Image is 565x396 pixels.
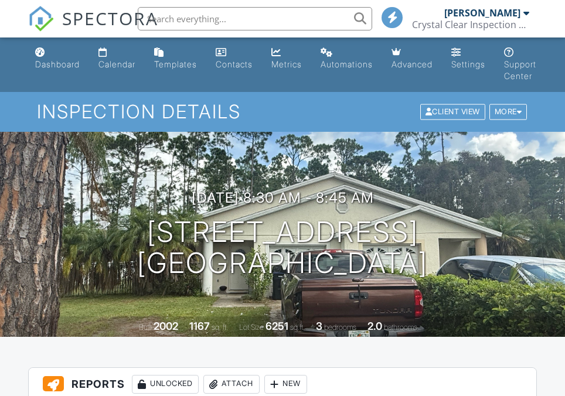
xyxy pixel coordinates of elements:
[189,320,210,332] div: 1167
[28,6,54,32] img: The Best Home Inspection Software - Spectora
[367,320,382,332] div: 2.0
[316,42,377,76] a: Automations (Basic)
[266,320,288,332] div: 6251
[264,375,307,394] div: New
[419,107,488,115] a: Client View
[139,323,152,332] span: Built
[267,42,307,76] a: Metrics
[62,6,158,30] span: SPECTORA
[451,59,485,69] div: Settings
[154,59,197,69] div: Templates
[321,59,373,69] div: Automations
[290,323,305,332] span: sq.ft.
[132,375,199,394] div: Unlocked
[316,320,322,332] div: 3
[412,19,529,30] div: Crystal Clear Inspection Services
[212,323,228,332] span: sq. ft.
[384,323,417,332] span: bathrooms
[94,42,140,76] a: Calendar
[420,104,485,120] div: Client View
[504,59,536,81] div: Support Center
[28,16,158,40] a: SPECTORA
[137,217,428,279] h1: [STREET_ADDRESS] [GEOGRAPHIC_DATA]
[447,42,490,76] a: Settings
[271,59,302,69] div: Metrics
[98,59,135,69] div: Calendar
[37,101,529,122] h1: Inspection Details
[138,7,372,30] input: Search everything...
[35,59,80,69] div: Dashboard
[392,59,433,69] div: Advanced
[154,320,178,332] div: 2002
[489,104,527,120] div: More
[149,42,202,76] a: Templates
[324,323,356,332] span: bedrooms
[216,59,253,69] div: Contacts
[203,375,260,394] div: Attach
[211,42,257,76] a: Contacts
[499,42,541,87] a: Support Center
[239,323,264,332] span: Lot Size
[444,7,520,19] div: [PERSON_NAME]
[192,190,374,206] h3: [DATE] 8:30 am - 8:45 am
[30,42,84,76] a: Dashboard
[387,42,437,76] a: Advanced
